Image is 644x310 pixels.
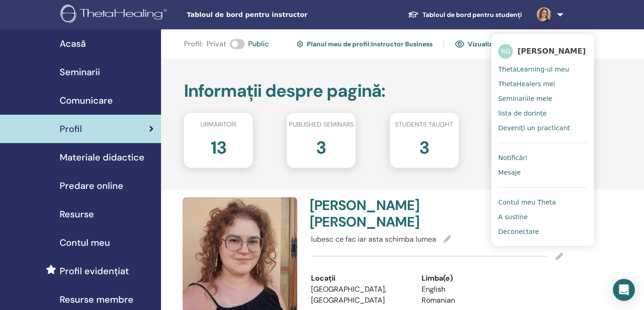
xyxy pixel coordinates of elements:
[316,133,326,159] h2: 3
[498,227,539,236] span: Deconectare
[60,179,123,193] span: Predare online
[498,165,587,180] a: Mesaje
[498,109,547,117] span: lista de dorințe
[498,213,527,221] span: A sustine
[419,133,429,159] h2: 3
[498,124,570,132] span: Deveniți un practicant
[498,77,587,91] a: ThetaHealers mei
[60,264,129,278] span: Profil evidențiat
[395,120,453,129] span: Students taught
[498,65,569,73] span: ThetaLearning-ul meu
[498,154,527,162] span: Notificări
[184,39,203,50] span: Profil :
[184,81,561,102] h2: Informații despre pagină :
[60,150,144,164] span: Materiale didactice
[60,65,100,79] span: Seminarii
[297,39,303,49] img: cog.svg
[60,37,86,50] span: Acasă
[200,120,236,129] span: Urmaritori
[498,106,587,121] a: lista de dorințe
[498,121,587,135] a: Deveniți un practicant
[498,168,521,177] span: Mesaje
[498,80,555,88] span: ThetaHealers mei
[289,120,354,129] span: Published seminars
[206,39,226,50] span: Privat
[311,284,408,306] li: [GEOGRAPHIC_DATA], [GEOGRAPHIC_DATA]
[60,122,82,136] span: Profil
[498,62,587,77] a: ThetaLearning-ul meu
[310,197,432,230] h4: [PERSON_NAME] [PERSON_NAME]
[61,5,170,25] img: logo.png
[187,10,324,20] span: Tabloul de bord pentru instructor
[498,224,587,239] a: Deconectare
[498,94,552,103] span: Seminariile mele
[517,46,586,56] span: [PERSON_NAME]
[498,195,587,210] a: Contul meu Theta
[248,39,269,50] span: Public
[60,293,133,306] span: Resurse membre
[422,295,518,306] li: Romanian
[297,37,433,51] a: Planul meu de profil:Instructor Business
[311,234,436,244] span: Iubesc ce fac iar asta schimba lumea
[60,94,113,107] span: Comunicare
[498,91,587,106] a: Seminariile mele
[311,273,335,284] span: Locații
[422,284,518,295] li: English
[60,236,110,249] span: Contul meu
[498,210,587,224] a: A sustine
[613,279,635,301] div: Open Intercom Messenger
[498,150,587,165] a: Notificări
[498,198,556,206] span: Contul meu Theta
[60,207,94,221] span: Resurse
[537,7,551,22] img: default.jpg
[408,11,419,18] img: graduation-cap-white.svg
[422,273,518,284] div: Limba(e)
[498,41,587,62] a: RG[PERSON_NAME]
[400,6,529,23] a: Tabloul de bord pentru studenți
[211,133,227,159] h2: 13
[455,37,561,51] a: Vizualizați profilul meu public
[455,40,464,48] img: eye.svg
[498,44,513,59] span: RG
